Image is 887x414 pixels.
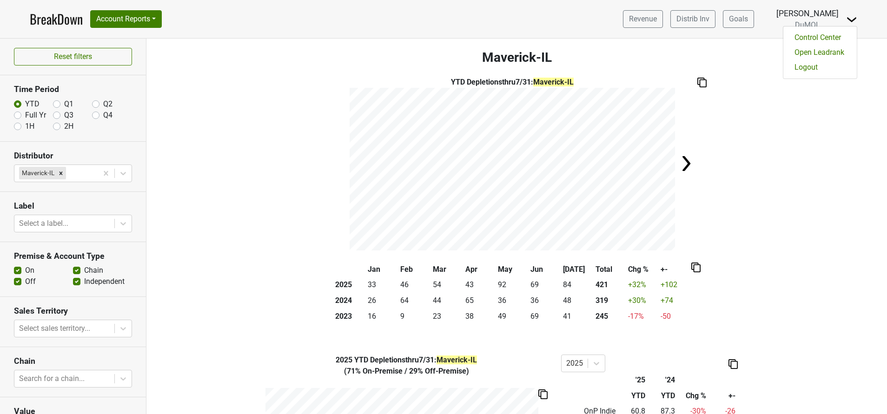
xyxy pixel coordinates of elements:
[14,251,132,261] h3: Premise & Account Type
[437,355,477,364] span: Maverick-IL
[463,309,496,324] td: 38
[783,30,857,45] a: Control Center
[103,110,113,121] label: Q4
[19,167,56,179] div: Maverick-IL
[594,309,626,324] th: 245
[783,60,857,75] a: Logout
[431,293,463,309] td: 44
[431,309,463,324] td: 23
[431,262,463,277] th: Mar
[463,293,496,309] td: 65
[626,262,659,277] th: Chg %
[677,388,708,404] th: Chg %
[623,10,663,28] a: Revenue
[617,388,647,404] th: YTD
[594,262,626,277] th: Total
[648,372,677,388] th: '24
[431,277,463,293] td: 54
[64,110,73,121] label: Q3
[533,78,574,86] span: Maverick-IL
[659,277,691,293] td: +102
[594,293,626,309] th: 319
[366,293,398,309] td: 26
[648,388,677,404] th: YTD
[496,262,529,277] th: May
[463,262,496,277] th: Apr
[259,355,554,366] div: YTD Depletions thru 7/31 :
[350,77,675,88] div: YTD Depletions thru 7/31 :
[783,45,857,60] a: Open Leadrank
[529,277,561,293] td: 69
[626,277,659,293] td: +32 %
[529,293,561,309] td: 36
[677,154,695,173] img: Arrow right
[398,309,431,324] td: 9
[398,262,431,277] th: Feb
[594,277,626,293] th: 421
[463,277,496,293] td: 43
[561,293,594,309] td: 48
[398,277,431,293] td: 46
[697,78,707,87] img: Copy to clipboard
[708,388,737,404] th: +-
[776,7,839,20] div: [PERSON_NAME]
[25,99,40,110] label: YTD
[795,20,820,29] span: DuMOL
[146,50,887,66] h3: Maverick-IL
[56,167,66,179] div: Remove Maverick-IL
[366,277,398,293] td: 33
[538,389,548,399] img: Copy to clipboard
[336,355,354,364] span: 2025
[25,276,36,287] label: Off
[659,262,691,277] th: +-
[14,356,132,366] h3: Chain
[670,10,715,28] a: Distrib Inv
[64,121,73,132] label: 2H
[259,366,554,377] div: ( 71% On-Premise / 29% Off-Premise )
[626,293,659,309] td: +30 %
[529,309,561,324] td: 69
[333,277,366,293] th: 2025
[496,293,529,309] td: 36
[728,359,738,369] img: Copy to clipboard
[846,14,857,25] img: Dropdown Menu
[14,85,132,94] h3: Time Period
[561,262,594,277] th: [DATE]
[561,309,594,324] td: 41
[30,9,83,29] a: BreakDown
[496,309,529,324] td: 49
[626,309,659,324] td: -17 %
[659,309,691,324] td: -50
[366,309,398,324] td: 16
[783,26,857,79] div: Dropdown Menu
[84,276,125,287] label: Independent
[90,10,162,28] button: Account Reports
[25,121,34,132] label: 1H
[64,99,73,110] label: Q1
[691,263,701,272] img: Copy to clipboard
[14,201,132,211] h3: Label
[561,277,594,293] td: 84
[84,265,103,276] label: Chain
[25,265,34,276] label: On
[14,48,132,66] button: Reset filters
[617,372,647,388] th: '25
[14,306,132,316] h3: Sales Territory
[25,110,46,121] label: Full Yr
[496,277,529,293] td: 92
[659,293,691,309] td: +74
[529,262,561,277] th: Jun
[14,151,132,161] h3: Distributor
[398,293,431,309] td: 64
[333,293,366,309] th: 2024
[103,99,113,110] label: Q2
[723,10,754,28] a: Goals
[333,309,366,324] th: 2023
[366,262,398,277] th: Jan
